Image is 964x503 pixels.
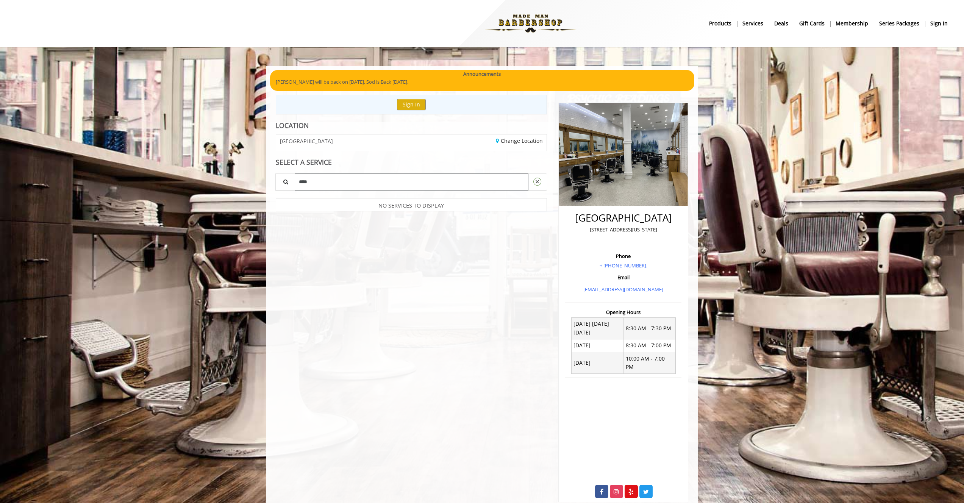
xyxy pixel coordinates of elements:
a: Change Location [496,137,543,144]
img: Clear selection [533,178,542,186]
a: Gift cardsgift cards [794,18,830,29]
div: Grooming services [276,198,547,211]
b: LOCATION [276,121,309,130]
td: 8:30 AM - 7:00 PM [623,339,676,352]
button: Service Search [275,173,295,191]
h3: Phone [567,253,680,259]
p: [STREET_ADDRESS][US_STATE] [567,226,680,234]
a: [EMAIL_ADDRESS][DOMAIN_NAME] [583,286,663,293]
td: 10:00 AM - 7:00 PM [623,352,676,374]
td: [DATE] [DATE] [DATE] [571,317,623,339]
td: [DATE] [571,352,623,374]
b: Membership [836,19,868,28]
b: Deals [774,19,788,28]
b: sign in [930,19,948,28]
b: Services [742,19,763,28]
td: 8:30 AM - 7:30 PM [623,317,676,339]
span: [GEOGRAPHIC_DATA] [280,138,333,144]
a: + [PHONE_NUMBER]. [600,262,647,269]
button: Sign In [397,99,426,110]
a: DealsDeals [769,18,794,29]
a: ServicesServices [737,18,769,29]
td: [DATE] [571,339,623,352]
b: products [709,19,731,28]
b: Series packages [879,19,919,28]
h3: Email [567,275,680,280]
a: Productsproducts [704,18,737,29]
b: Announcements [463,70,501,78]
h4: NO SERVICES TO DISPLAY [276,202,547,208]
a: MembershipMembership [830,18,874,29]
div: SELECT A SERVICE [276,159,547,166]
img: Made Man Barbershop logo [478,3,583,44]
h3: Opening Hours [565,309,681,315]
h2: [GEOGRAPHIC_DATA] [567,212,680,223]
p: [PERSON_NAME] will be back on [DATE]. Sod is Back [DATE]. [276,78,689,86]
a: Series packagesSeries packages [874,18,925,29]
a: sign insign in [925,18,953,29]
b: gift cards [799,19,825,28]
